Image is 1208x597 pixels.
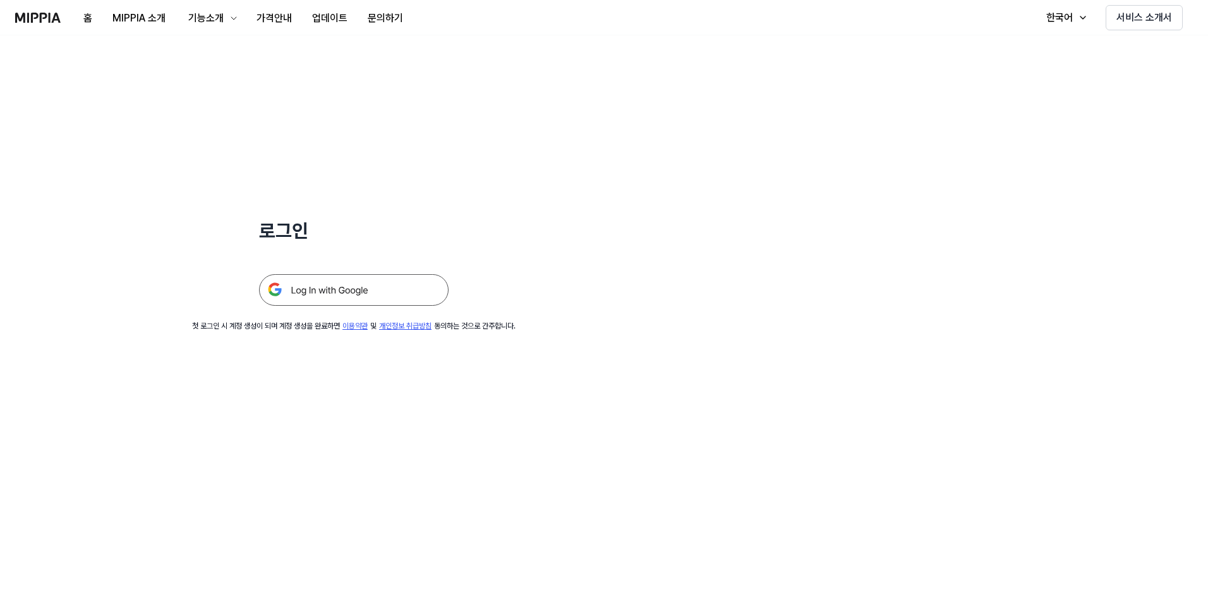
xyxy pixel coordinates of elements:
button: 한국어 [1034,5,1096,30]
img: 구글 로그인 버튼 [259,274,449,306]
h1: 로그인 [259,217,449,244]
button: 가격안내 [246,6,302,31]
a: 개인정보 취급방침 [379,322,432,330]
a: 업데이트 [302,1,358,35]
div: 첫 로그인 시 계정 생성이 되며 계정 생성을 완료하면 및 동의하는 것으로 간주합니다. [192,321,516,332]
a: 이용약관 [342,322,368,330]
button: MIPPIA 소개 [102,6,176,31]
button: 홈 [73,6,102,31]
div: 한국어 [1044,10,1075,25]
button: 문의하기 [358,6,413,31]
img: logo [15,13,61,23]
button: 기능소개 [176,6,246,31]
button: 업데이트 [302,6,358,31]
button: 서비스 소개서 [1106,5,1183,30]
div: 기능소개 [186,11,226,26]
